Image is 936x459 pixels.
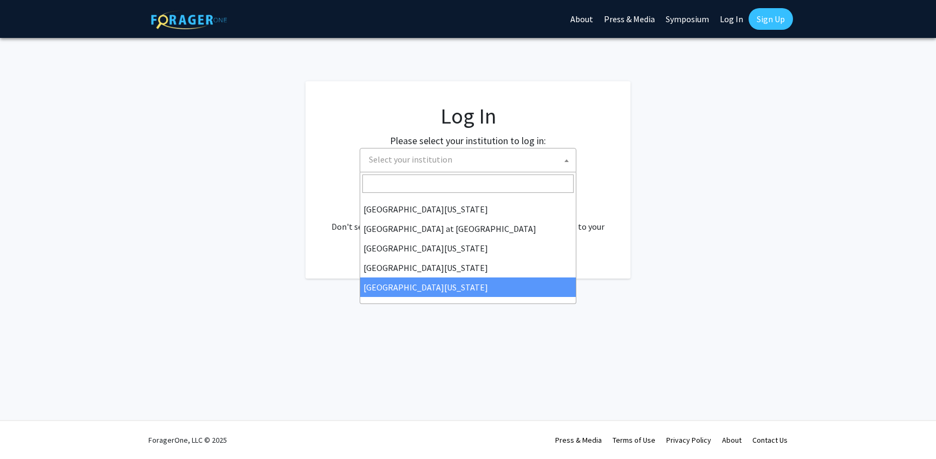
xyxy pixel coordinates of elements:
[360,297,576,316] li: [PERSON_NAME][GEOGRAPHIC_DATA]
[362,174,574,193] input: Search
[327,194,609,246] div: No account? . Don't see your institution? about bringing ForagerOne to your institution.
[360,238,576,258] li: [GEOGRAPHIC_DATA][US_STATE]
[8,410,46,451] iframe: Chat
[360,258,576,277] li: [GEOGRAPHIC_DATA][US_STATE]
[327,103,609,129] h1: Log In
[360,148,576,172] span: Select your institution
[360,219,576,238] li: [GEOGRAPHIC_DATA] at [GEOGRAPHIC_DATA]
[555,435,602,445] a: Press & Media
[365,148,576,171] span: Select your institution
[148,421,227,459] div: ForagerOne, LLC © 2025
[390,133,546,148] label: Please select your institution to log in:
[749,8,793,30] a: Sign Up
[360,277,576,297] li: [GEOGRAPHIC_DATA][US_STATE]
[151,10,227,29] img: ForagerOne Logo
[360,199,576,219] li: [GEOGRAPHIC_DATA][US_STATE]
[666,435,711,445] a: Privacy Policy
[722,435,742,445] a: About
[613,435,655,445] a: Terms of Use
[752,435,788,445] a: Contact Us
[369,154,452,165] span: Select your institution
